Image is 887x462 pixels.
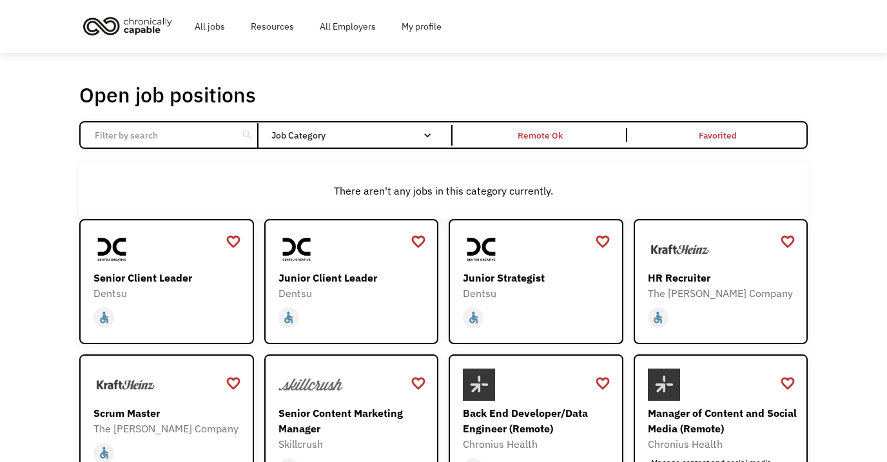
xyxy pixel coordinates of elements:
[79,219,254,344] a: DentsuSenior Client LeaderDentsuaccessible
[463,285,612,301] div: Dentsu
[307,6,389,47] a: All Employers
[453,122,629,148] a: Remote Ok
[780,374,795,393] a: favorite_border
[278,369,343,401] img: Skillcrush
[241,126,253,145] div: search
[651,308,665,327] div: accessible
[278,270,428,285] div: Junior Client Leader
[264,219,439,344] a: DentsuJunior Client LeaderDentsuaccessible
[282,308,295,327] div: accessible
[278,436,428,452] div: Skillcrush
[630,122,806,148] a: Favorited
[518,128,563,143] div: Remote Ok
[467,308,480,327] div: accessible
[93,233,131,265] img: Dentsu
[780,232,795,251] a: favorite_border
[463,233,500,265] img: Dentsu
[463,270,612,285] div: Junior Strategist
[238,6,307,47] a: Resources
[463,436,612,452] div: Chronius Health
[648,285,797,301] div: The [PERSON_NAME] Company
[411,232,426,251] a: favorite_border
[648,233,712,265] img: The Kraft Heinz Company
[86,183,801,198] div: There aren't any jobs in this category currently.
[595,374,610,393] a: favorite_border
[226,232,241,251] a: favorite_border
[93,285,243,301] div: Dentsu
[182,6,238,47] a: All jobs
[648,436,797,452] div: Chronius Health
[648,270,797,285] div: HR Recruiter
[271,125,445,146] div: Job Category
[93,270,243,285] div: Senior Client Leader
[449,219,623,344] a: DentsuJunior StrategistDentsuaccessible
[278,405,428,436] div: Senior Content Marketing Manager
[648,405,797,436] div: Manager of Content and Social Media (Remote)
[278,285,428,301] div: Dentsu
[87,123,231,148] input: Filter by search
[79,12,182,40] a: home
[463,369,495,401] img: Chronius Health
[97,308,111,327] div: accessible
[79,121,808,149] form: Email Form
[389,6,454,47] a: My profile
[93,405,243,421] div: Scrum Master
[278,233,316,265] img: Dentsu
[93,369,158,401] img: The Kraft Heinz Company
[271,131,445,140] div: Job Category
[93,421,243,436] div: The [PERSON_NAME] Company
[79,82,256,108] h1: Open job positions
[411,374,426,393] a: favorite_border
[595,232,610,251] a: favorite_border
[648,369,680,401] img: Chronius Health
[79,12,176,40] img: Chronically Capable logo
[226,374,241,393] a: favorite_border
[634,219,808,344] a: The Kraft Heinz CompanyHR RecruiterThe [PERSON_NAME] Companyaccessible
[463,405,612,436] div: Back End Developer/Data Engineer (Remote)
